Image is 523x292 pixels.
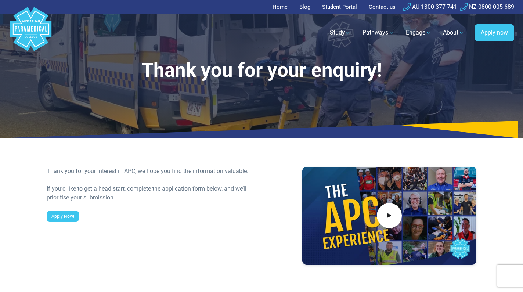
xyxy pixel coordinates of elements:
a: Pathways [358,22,398,43]
a: AU 1300 377 741 [403,3,457,10]
a: About [439,22,469,43]
a: Study [325,22,355,43]
a: Engage [401,22,436,43]
a: Apply now [475,24,514,41]
a: NZ 0800 005 689 [460,3,514,10]
h1: Thank you for your enquiry! [47,59,476,82]
a: Apply Now! [47,211,79,222]
a: Australian Paramedical College [9,14,53,51]
div: Thank you for your interest in APC, we hope you find the information valuable. [47,167,257,176]
div: If you’d like to get a head start, complete the application form below, and we’ll prioritise your... [47,184,257,202]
